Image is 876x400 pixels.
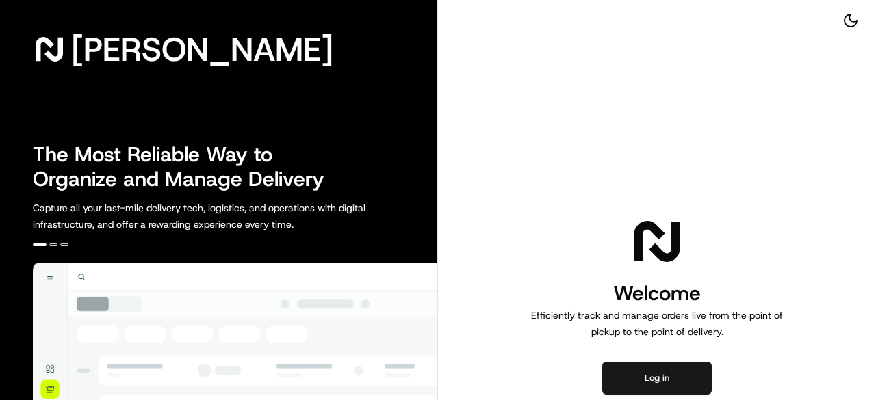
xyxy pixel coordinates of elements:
[526,280,788,307] h1: Welcome
[33,142,339,191] h2: The Most Reliable Way to Organize and Manage Delivery
[602,362,712,395] button: Log in
[33,200,427,232] p: Capture all your last-mile delivery tech, logistics, and operations with digital infrastructure, ...
[526,307,788,340] p: Efficiently track and manage orders live from the point of pickup to the point of delivery.
[71,36,333,63] span: [PERSON_NAME]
